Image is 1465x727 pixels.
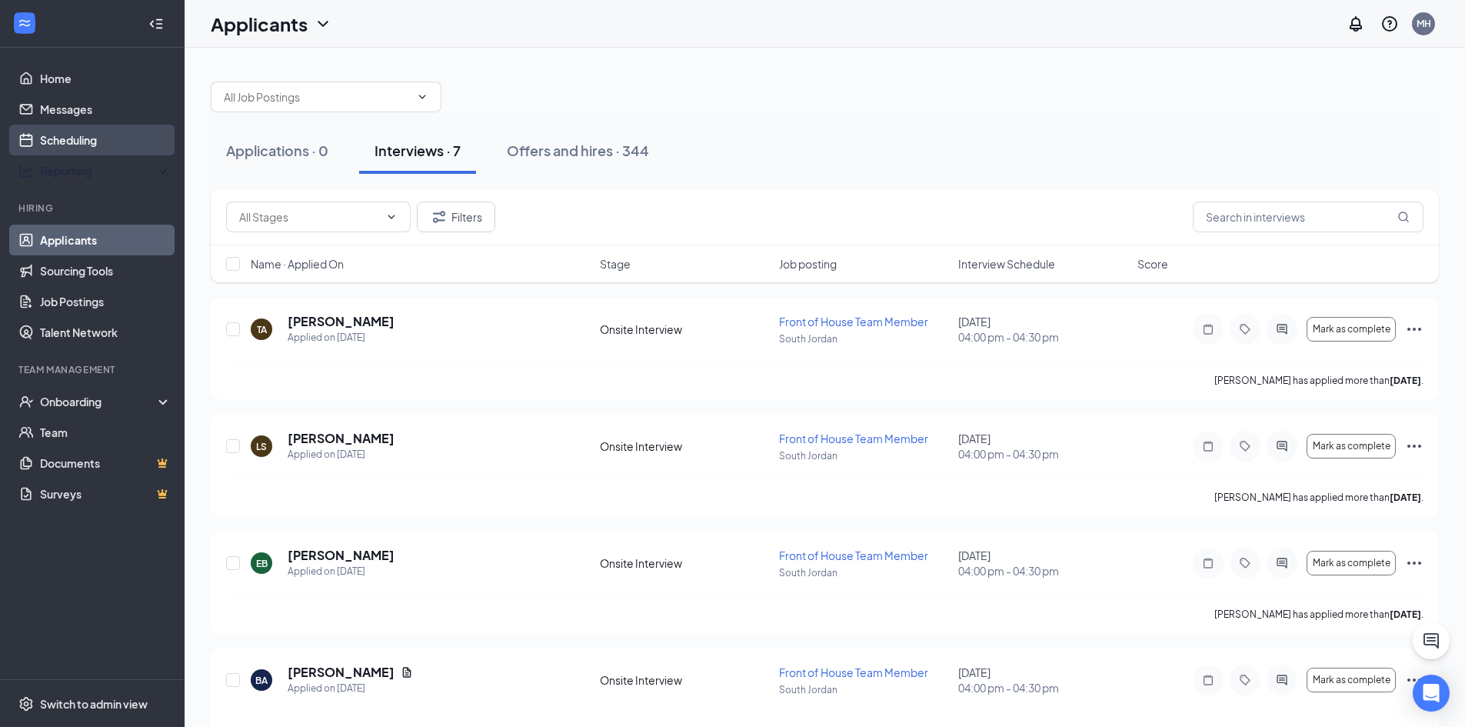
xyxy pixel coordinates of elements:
svg: Collapse [148,16,164,32]
div: Onsite Interview [600,555,770,571]
p: South Jordan [779,566,949,579]
div: [DATE] [958,548,1128,579]
svg: ActiveChat [1273,440,1291,452]
p: [PERSON_NAME] has applied more than . [1214,608,1423,621]
div: Hiring [18,202,168,215]
span: Stage [600,256,631,272]
span: 04:00 pm - 04:30 pm [958,680,1128,695]
span: 04:00 pm - 04:30 pm [958,563,1128,579]
svg: QuestionInfo [1380,15,1399,33]
svg: Tag [1236,674,1254,686]
button: Mark as complete [1307,434,1396,459]
p: South Jordan [779,449,949,462]
div: TA [257,323,267,336]
button: Mark as complete [1307,668,1396,692]
span: Job posting [779,256,837,272]
svg: Tag [1236,557,1254,569]
a: Applicants [40,225,171,255]
b: [DATE] [1390,609,1421,620]
svg: ChevronDown [416,91,428,103]
svg: ActiveChat [1273,557,1291,569]
span: Mark as complete [1313,558,1390,569]
span: Front of House Team Member [779,432,928,445]
span: Front of House Team Member [779,315,928,328]
p: [PERSON_NAME] has applied more than . [1214,491,1423,504]
button: Filter Filters [417,202,495,232]
svg: WorkstreamLogo [17,15,32,31]
svg: Ellipses [1405,437,1423,455]
svg: ChevronDown [314,15,332,33]
svg: Ellipses [1405,320,1423,338]
div: [DATE] [958,314,1128,345]
h5: [PERSON_NAME] [288,313,395,330]
a: Home [40,63,171,94]
svg: Notifications [1347,15,1365,33]
div: Offers and hires · 344 [507,141,649,160]
svg: Ellipses [1405,554,1423,572]
span: 04:00 pm - 04:30 pm [958,446,1128,462]
div: Open Intercom Messenger [1413,675,1450,712]
button: Mark as complete [1307,551,1396,575]
svg: Ellipses [1405,671,1423,689]
div: Applied on [DATE] [288,447,395,462]
h5: [PERSON_NAME] [288,664,395,681]
svg: MagnifyingGlass [1397,211,1410,223]
div: Switch to admin view [40,696,148,712]
span: Mark as complete [1313,441,1390,452]
a: Scheduling [40,125,171,155]
svg: Analysis [18,163,34,178]
svg: Tag [1236,440,1254,452]
a: SurveysCrown [40,479,171,509]
a: Team [40,417,171,448]
div: Reporting [40,163,172,178]
a: DocumentsCrown [40,448,171,479]
p: South Jordan [779,332,949,345]
div: EB [256,557,268,570]
svg: Document [401,666,413,679]
svg: ChevronDown [385,211,398,223]
svg: Settings [18,696,34,712]
span: Front of House Team Member [779,549,928,562]
svg: Note [1199,557,1217,569]
div: Onboarding [40,394,158,409]
div: Applied on [DATE] [288,681,413,696]
div: BA [255,674,268,687]
div: LS [256,440,267,453]
svg: ChatActive [1422,632,1440,650]
svg: Tag [1236,323,1254,335]
input: Search in interviews [1193,202,1423,232]
h5: [PERSON_NAME] [288,430,395,447]
div: [DATE] [958,431,1128,462]
svg: Note [1199,674,1217,686]
button: ChatActive [1413,622,1450,659]
svg: Filter [430,208,448,226]
div: Applications · 0 [226,141,328,160]
svg: Note [1199,440,1217,452]
div: Onsite Interview [600,322,770,337]
input: All Job Postings [224,88,410,105]
span: 04:00 pm - 04:30 pm [958,329,1128,345]
span: Name · Applied On [251,256,344,272]
svg: UserCheck [18,394,34,409]
span: Mark as complete [1313,324,1390,335]
a: Job Postings [40,286,171,317]
span: Front of House Team Member [779,665,928,679]
span: Score [1137,256,1168,272]
span: Interview Schedule [958,256,1055,272]
input: All Stages [239,208,379,225]
b: [DATE] [1390,375,1421,386]
div: Onsite Interview [600,439,770,454]
svg: ActiveChat [1273,674,1291,686]
p: South Jordan [779,683,949,696]
h1: Applicants [211,11,308,37]
h5: [PERSON_NAME] [288,547,395,564]
a: Talent Network [40,317,171,348]
div: Applied on [DATE] [288,564,395,579]
div: Applied on [DATE] [288,330,395,345]
p: [PERSON_NAME] has applied more than . [1214,374,1423,387]
b: [DATE] [1390,492,1421,503]
div: MH [1417,17,1431,30]
span: Mark as complete [1313,675,1390,685]
div: Onsite Interview [600,672,770,688]
a: Messages [40,94,171,125]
